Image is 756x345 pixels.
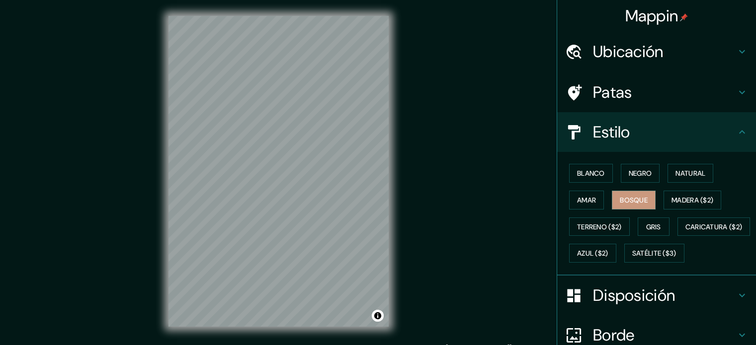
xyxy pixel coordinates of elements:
canvas: Mapa [168,16,389,327]
font: Ubicación [593,41,664,62]
button: Azul ($2) [569,244,616,263]
button: Blanco [569,164,613,183]
div: Estilo [557,112,756,152]
button: Satélite ($3) [624,244,684,263]
font: Terreno ($2) [577,222,622,231]
button: Terreno ($2) [569,217,630,236]
font: Disposición [593,285,675,306]
font: Estilo [593,122,630,142]
iframe: Lanzador de widgets de ayuda [668,306,745,334]
font: Bosque [620,196,648,205]
button: Bosque [612,191,656,209]
font: Azul ($2) [577,249,608,258]
font: Mappin [625,5,678,26]
div: Patas [557,72,756,112]
button: Negro [621,164,660,183]
font: Patas [593,82,632,103]
button: Madera ($2) [664,191,721,209]
button: Amar [569,191,604,209]
font: Caricatura ($2) [685,222,743,231]
div: Disposición [557,276,756,315]
button: Activar o desactivar atribución [372,310,384,322]
font: Negro [629,169,652,178]
font: Madera ($2) [672,196,713,205]
font: Blanco [577,169,605,178]
button: Caricatura ($2) [677,217,751,236]
font: Gris [646,222,661,231]
img: pin-icon.png [680,13,688,21]
div: Ubicación [557,32,756,71]
font: Satélite ($3) [632,249,676,258]
button: Gris [638,217,670,236]
button: Natural [668,164,713,183]
font: Natural [675,169,705,178]
font: Amar [577,196,596,205]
